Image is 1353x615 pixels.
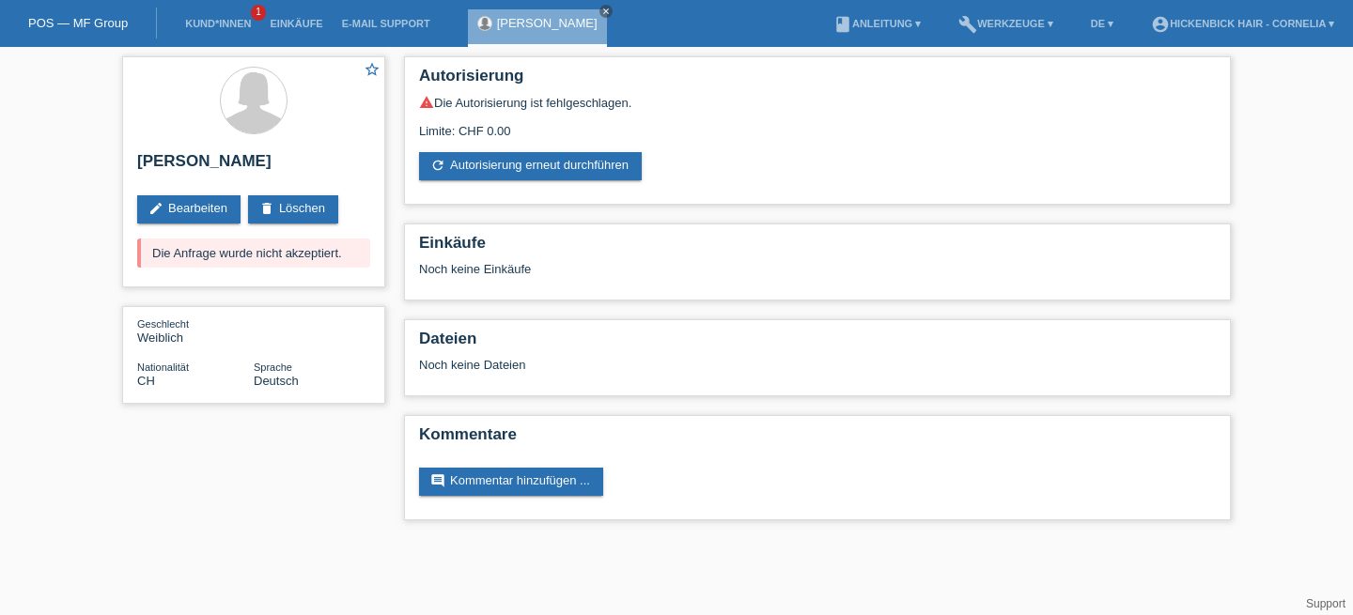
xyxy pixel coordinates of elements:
a: editBearbeiten [137,195,241,223]
h2: Dateien [419,330,1216,358]
div: Noch keine Dateien [419,358,993,372]
div: Die Anfrage wurde nicht akzeptiert. [137,238,370,268]
a: deleteLöschen [248,195,338,223]
h2: [PERSON_NAME] [137,152,370,180]
h2: Autorisierung [419,67,1216,95]
a: account_circleHickenbick Hair - Cornelia ▾ [1142,18,1344,29]
span: 1 [251,5,266,21]
a: POS — MF Group [28,16,128,30]
span: Schweiz [137,374,155,388]
h2: Kommentare [419,425,1216,454]
a: Einkäufe [260,18,332,29]
i: close [601,7,611,16]
a: close [599,5,613,18]
a: refreshAutorisierung erneut durchführen [419,152,642,180]
a: Support [1306,597,1345,610]
div: Noch keine Einkäufe [419,262,1216,290]
a: buildWerkzeuge ▾ [949,18,1063,29]
div: Die Autorisierung ist fehlgeschlagen. [419,95,1216,110]
span: Nationalität [137,361,189,373]
span: Geschlecht [137,318,189,330]
a: E-Mail Support [333,18,440,29]
i: book [833,15,852,34]
i: refresh [430,158,445,173]
a: bookAnleitung ▾ [824,18,930,29]
i: build [958,15,977,34]
a: DE ▾ [1081,18,1123,29]
a: commentKommentar hinzufügen ... [419,468,603,496]
i: warning [419,95,434,110]
a: [PERSON_NAME] [497,16,598,30]
span: Sprache [254,361,292,373]
i: account_circle [1151,15,1170,34]
div: Weiblich [137,316,254,345]
a: star_border [364,61,381,81]
div: Limite: CHF 0.00 [419,110,1216,138]
i: star_border [364,61,381,78]
a: Kund*innen [176,18,260,29]
span: Deutsch [254,374,299,388]
i: delete [259,201,274,216]
h2: Einkäufe [419,234,1216,262]
i: comment [430,473,445,488]
i: edit [148,201,163,216]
